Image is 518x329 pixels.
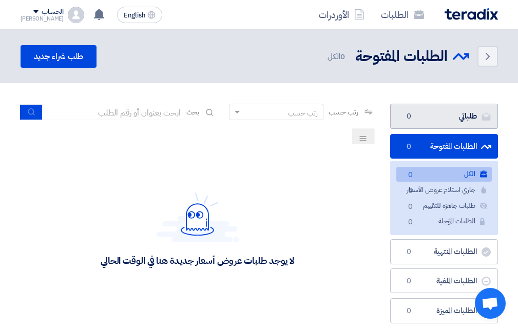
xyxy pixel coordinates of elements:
a: الطلبات المؤجلة [396,214,492,229]
a: الطلبات المفتوحة0 [390,134,498,159]
div: لا يوجد طلبات عروض أسعار جديدة هنا في الوقت الحالي [101,255,294,266]
a: الطلبات الملغية0 [390,268,498,294]
a: طلب شراء جديد [21,45,97,68]
a: الطلبات المميزة0 [390,298,498,323]
span: بحث [186,107,200,118]
div: [PERSON_NAME] [21,16,64,22]
button: English [117,7,162,23]
a: الكل [396,167,492,182]
a: الأوردرات [311,3,373,27]
a: طلبات جاهزة للتقييم [396,199,492,214]
a: الطلبات المنتهية0 [390,239,498,264]
img: Teradix logo [445,8,498,20]
span: رتب حسب [329,107,358,118]
div: الحساب [42,8,64,16]
span: 0 [405,186,417,197]
h2: الطلبات المفتوحة [355,47,448,67]
a: طلباتي0 [390,104,498,129]
img: Hello [157,192,239,242]
span: 0 [403,247,415,257]
a: جاري استلام عروض الأسعار [396,183,492,198]
img: profile_test.png [68,7,84,23]
span: 0 [340,51,345,62]
span: 0 [405,202,417,212]
span: الكل [328,51,347,63]
span: 0 [405,217,417,228]
input: ابحث بعنوان أو رقم الطلب [43,105,186,120]
span: 0 [403,276,415,286]
a: الطلبات [373,3,432,27]
span: 0 [403,111,415,122]
span: 0 [403,142,415,152]
span: English [124,12,145,19]
span: 0 [405,170,417,181]
div: رتب حسب [288,108,318,119]
span: 0 [403,306,415,316]
div: Open chat [475,288,506,319]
